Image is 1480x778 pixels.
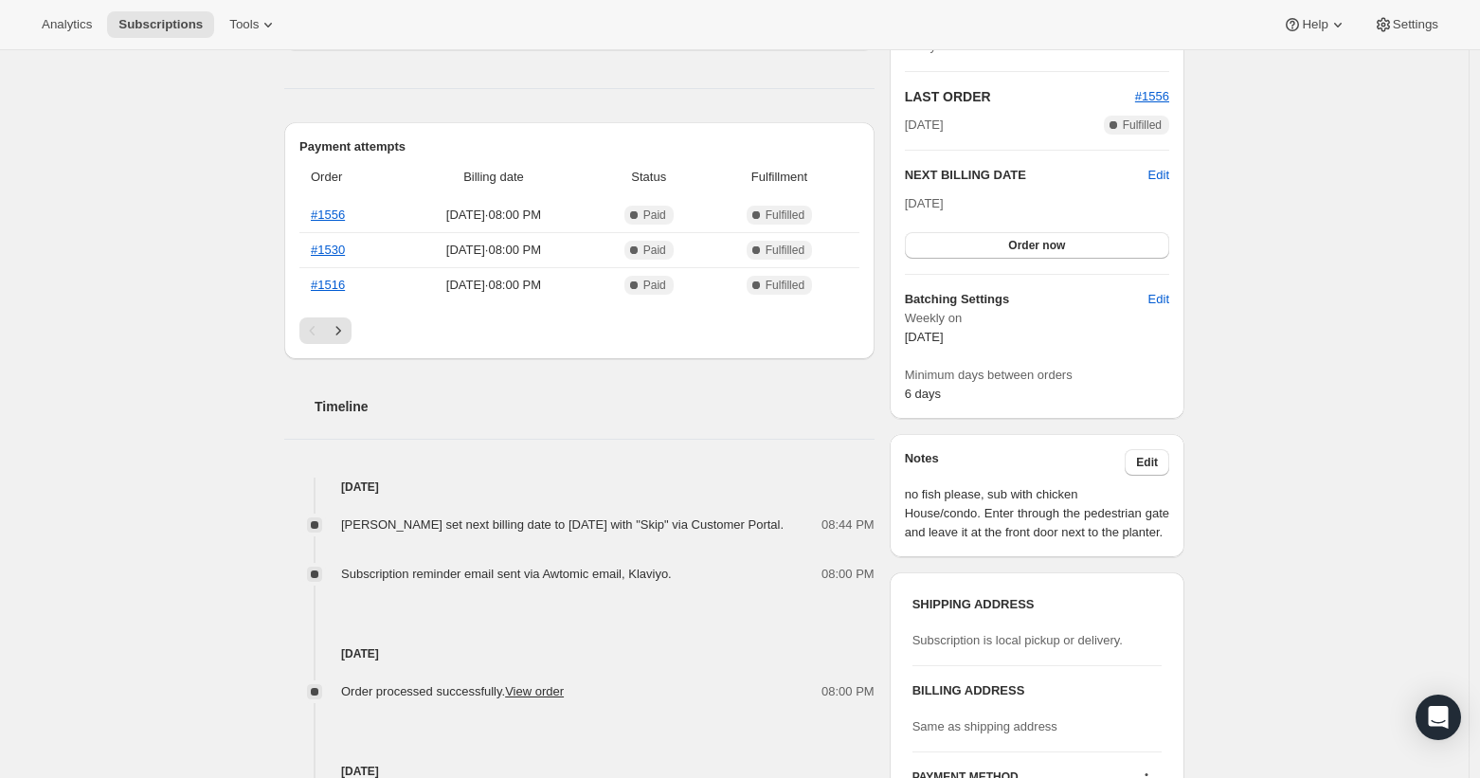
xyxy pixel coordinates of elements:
[912,633,1123,647] span: Subscription is local pickup or delivery.
[341,567,672,581] span: Subscription reminder email sent via Awtomic email, Klaviyo.
[1363,11,1450,38] button: Settings
[401,241,587,260] span: [DATE] · 08:00 PM
[311,208,345,222] a: #1556
[118,17,203,32] span: Subscriptions
[284,644,875,663] h4: [DATE]
[643,208,666,223] span: Paid
[311,243,345,257] a: #1530
[1272,11,1358,38] button: Help
[341,684,564,698] span: Order processed successfully.
[905,449,1126,476] h3: Notes
[905,485,1169,542] span: no fish please, sub with chicken House/condo. Enter through the pedestrian gate and leave it at t...
[905,309,1169,328] span: Weekly on
[401,206,587,225] span: [DATE] · 08:00 PM
[905,387,941,401] span: 6 days
[905,166,1148,185] h2: NEXT BILLING DATE
[315,397,875,416] h2: Timeline
[218,11,289,38] button: Tools
[505,684,564,698] a: View order
[711,168,847,187] span: Fulfillment
[912,681,1162,700] h3: BILLING ADDRESS
[821,516,875,534] span: 08:44 PM
[1416,695,1461,740] div: Open Intercom Messenger
[1135,89,1169,103] a: #1556
[1125,449,1169,476] button: Edit
[766,208,804,223] span: Fulfilled
[299,317,859,344] nav: Pagination
[643,278,666,293] span: Paid
[643,243,666,258] span: Paid
[30,11,103,38] button: Analytics
[905,290,1148,309] h6: Batching Settings
[905,87,1135,106] h2: LAST ORDER
[821,565,875,584] span: 08:00 PM
[1136,455,1158,470] span: Edit
[1123,118,1162,133] span: Fulfilled
[905,232,1169,259] button: Order now
[325,317,352,344] button: Next
[341,517,784,532] span: [PERSON_NAME] set next billing date to [DATE] with "Skip" via Customer Portal.
[766,278,804,293] span: Fulfilled
[284,478,875,497] h4: [DATE]
[229,17,259,32] span: Tools
[905,330,944,344] span: [DATE]
[912,719,1057,733] span: Same as shipping address
[1302,17,1327,32] span: Help
[1135,87,1169,106] button: #1556
[311,278,345,292] a: #1516
[1008,238,1065,253] span: Order now
[401,276,587,295] span: [DATE] · 08:00 PM
[1137,284,1181,315] button: Edit
[905,196,944,210] span: [DATE]
[905,366,1169,385] span: Minimum days between orders
[42,17,92,32] span: Analytics
[1148,290,1169,309] span: Edit
[912,595,1162,614] h3: SHIPPING ADDRESS
[299,156,395,198] th: Order
[1393,17,1438,32] span: Settings
[598,168,699,187] span: Status
[1148,166,1169,185] button: Edit
[905,116,944,135] span: [DATE]
[299,137,859,156] h2: Payment attempts
[401,168,587,187] span: Billing date
[821,682,875,701] span: 08:00 PM
[766,243,804,258] span: Fulfilled
[107,11,214,38] button: Subscriptions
